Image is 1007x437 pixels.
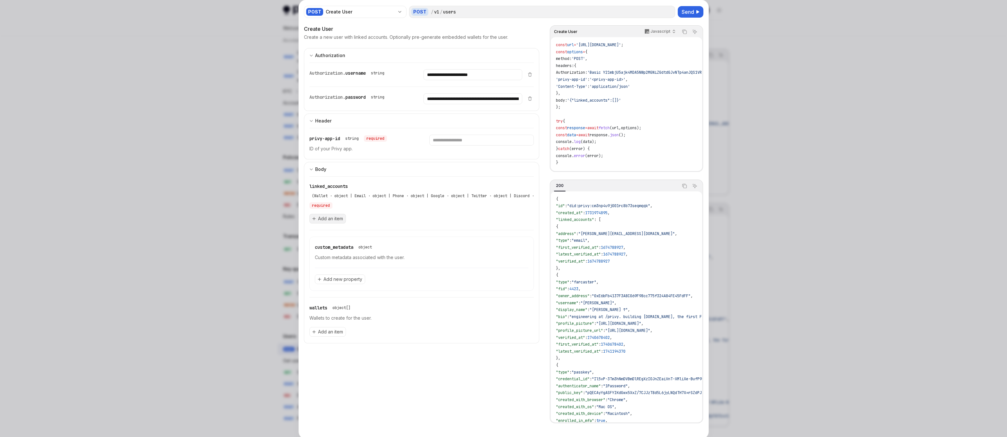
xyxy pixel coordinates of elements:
[614,404,617,409] span: ,
[599,153,603,158] span: );
[592,139,596,144] span: );
[594,404,596,409] span: :
[556,125,567,130] span: const
[567,42,574,47] span: url
[569,146,572,151] span: (
[605,397,608,402] span: :
[556,383,601,389] span: "authenticator_name"
[585,259,587,264] span: :
[309,135,387,142] div: privy-app-id
[680,28,689,36] button: Copy the contents from the code block
[587,335,610,340] span: 1740678402
[556,370,569,375] span: "type"
[594,217,601,222] span: : [
[605,411,630,416] span: "Macintosh"
[596,280,599,285] span: ,
[601,252,603,257] span: :
[556,132,567,138] span: const
[569,238,572,243] span: :
[625,397,628,402] span: ,
[556,224,558,229] span: {
[318,329,343,335] span: Add an item
[596,321,641,326] span: "[URL][DOMAIN_NAME]"
[691,293,693,298] span: ,
[590,84,630,89] span: 'application/json'
[567,314,569,319] span: :
[583,210,585,215] span: :
[590,307,628,312] span: "[PERSON_NAME] ↑"
[424,69,522,80] input: Enter username
[590,376,592,382] span: :
[576,42,621,47] span: '[URL][DOMAIN_NAME]'
[578,231,675,236] span: "[PERSON_NAME][EMAIL_ADDRESS][DOMAIN_NAME]"
[304,113,540,128] button: Expand input section
[603,328,605,333] span: :
[326,9,395,15] div: Create User
[572,153,574,158] span: .
[315,165,326,173] div: Body
[556,335,585,340] span: "verified_at"
[440,9,442,15] div: /
[596,418,605,423] span: true
[583,139,592,144] span: data
[556,356,560,361] span: },
[556,91,560,96] span: },
[526,72,534,77] button: Delete item
[556,84,587,89] span: 'Content-Type'
[590,132,608,138] span: response
[309,327,346,337] button: Add an item
[628,383,630,389] span: ,
[556,49,567,55] span: const
[558,146,569,151] span: catch
[315,243,374,251] div: custom_metadata
[364,135,387,142] div: required
[621,125,637,130] span: options
[318,215,343,222] span: Add an item
[637,125,641,130] span: );
[581,300,614,306] span: "[PERSON_NAME]"
[556,203,565,208] span: "id"
[599,245,601,250] span: :
[556,70,587,75] span: Authorization:
[594,418,596,423] span: :
[585,153,587,158] span: (
[309,69,387,77] div: Authorization.username
[304,25,540,33] div: Create User
[556,307,587,312] span: "display_name"
[309,304,353,312] div: wallets
[443,9,456,15] div: users
[304,5,407,19] button: POSTCreate User
[599,342,601,347] span: :
[585,210,608,215] span: 1731974895
[556,245,599,250] span: "first_verified_at"
[556,280,569,285] span: "type"
[556,63,574,68] span: headers:
[556,342,599,347] span: "first_verified_at"
[650,328,652,333] span: ,
[641,26,678,37] button: Javascript
[623,342,625,347] span: ,
[569,286,578,291] span: 4423
[554,182,566,189] div: 200
[309,70,345,76] span: Authorization.
[304,48,540,63] button: Expand input section
[621,42,623,47] span: ;
[306,8,323,16] div: POST
[603,383,628,389] span: "1Password"
[556,146,558,151] span: }
[630,411,632,416] span: ,
[572,238,587,243] span: "email"
[619,132,625,138] span: ();
[678,6,703,18] button: Send
[567,125,585,130] span: response
[641,321,643,326] span: ,
[601,342,623,347] span: 1740678402
[605,418,608,423] span: ,
[309,202,332,209] div: required
[603,252,625,257] span: 1674788927
[585,56,587,61] span: ,
[585,335,587,340] span: :
[556,293,590,298] span: "owner_address"
[556,153,572,158] span: console
[567,203,650,208] span: "did:privy:cm3np4u9j001rc8b73seqmqqk"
